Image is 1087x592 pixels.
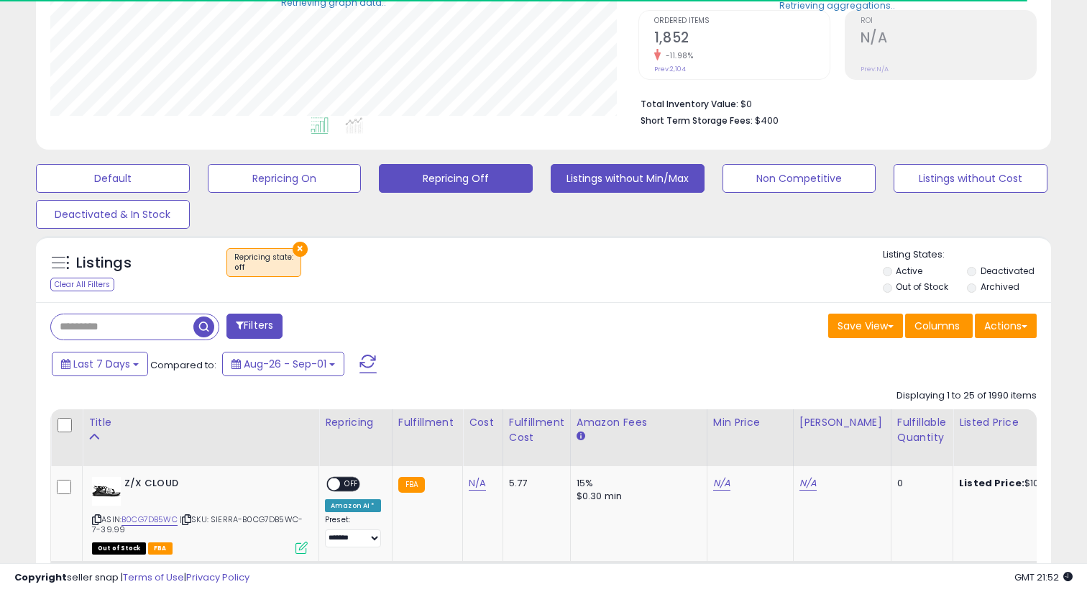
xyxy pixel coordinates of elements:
button: Save View [828,314,903,338]
b: Listed Price: [959,476,1024,490]
div: $0.30 min [577,490,696,503]
a: Privacy Policy [186,570,249,584]
div: Title [88,415,313,430]
span: Columns [914,319,960,333]
a: N/A [713,476,730,491]
div: Repricing [325,415,386,430]
button: Default [36,164,190,193]
div: Displaying 1 to 25 of 1990 items [896,389,1037,403]
div: Fulfillment [398,415,457,430]
b: Z/X CLOUD [124,477,299,494]
div: Amazon Fees [577,415,701,430]
button: Aug-26 - Sep-01 [222,352,344,376]
a: N/A [799,476,817,491]
div: Listed Price [959,415,1083,430]
button: Deactivated & In Stock [36,200,190,229]
small: FBA [398,477,425,493]
div: 15% [577,477,696,490]
button: Listings without Min/Max [551,164,705,193]
button: × [293,242,308,257]
div: 5.77 [509,477,559,490]
h5: Listings [76,253,132,273]
button: Repricing On [208,164,362,193]
span: Aug-26 - Sep-01 [244,357,326,371]
button: Last 7 Days [52,352,148,376]
span: All listings that are currently out of stock and unavailable for purchase on Amazon [92,542,146,555]
button: Non Competitive [723,164,876,193]
div: Cost [469,415,497,430]
strong: Copyright [14,570,67,584]
button: Filters [226,314,283,339]
span: FBA [148,542,173,555]
label: Archived [981,281,1019,293]
p: Listing States: [883,248,1052,262]
span: OFF [340,478,363,491]
div: 0 [897,477,942,490]
span: Last 7 Days [73,357,130,371]
span: 2025-09-9 21:52 GMT [1014,570,1073,584]
label: Out of Stock [896,281,948,293]
div: Min Price [713,415,787,430]
div: ASIN: [92,477,308,552]
a: Terms of Use [123,570,184,584]
div: Amazon AI * [325,499,381,512]
div: Clear All Filters [50,278,114,291]
button: Actions [975,314,1037,338]
div: off [234,263,293,273]
div: [PERSON_NAME] [799,415,885,430]
span: | SKU: SIERRA-B0CG7DB5WC-7-39.99 [92,514,303,535]
span: Compared to: [150,358,216,372]
span: Repricing state : [234,252,293,273]
label: Deactivated [981,265,1035,277]
button: Columns [905,314,973,338]
button: Repricing Off [379,164,533,193]
div: Fulfillment Cost [509,415,564,445]
div: Fulfillable Quantity [897,415,947,445]
div: $100.00 [959,477,1078,490]
a: N/A [469,476,486,491]
small: Amazon Fees. [577,430,585,443]
button: Listings without Cost [894,164,1047,193]
a: B0CG7DB5WC [121,514,178,526]
label: Active [896,265,922,277]
div: seller snap | | [14,571,249,585]
img: 41sIiGaj9QL._SL40_.jpg [92,477,121,506]
div: Preset: [325,515,381,547]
